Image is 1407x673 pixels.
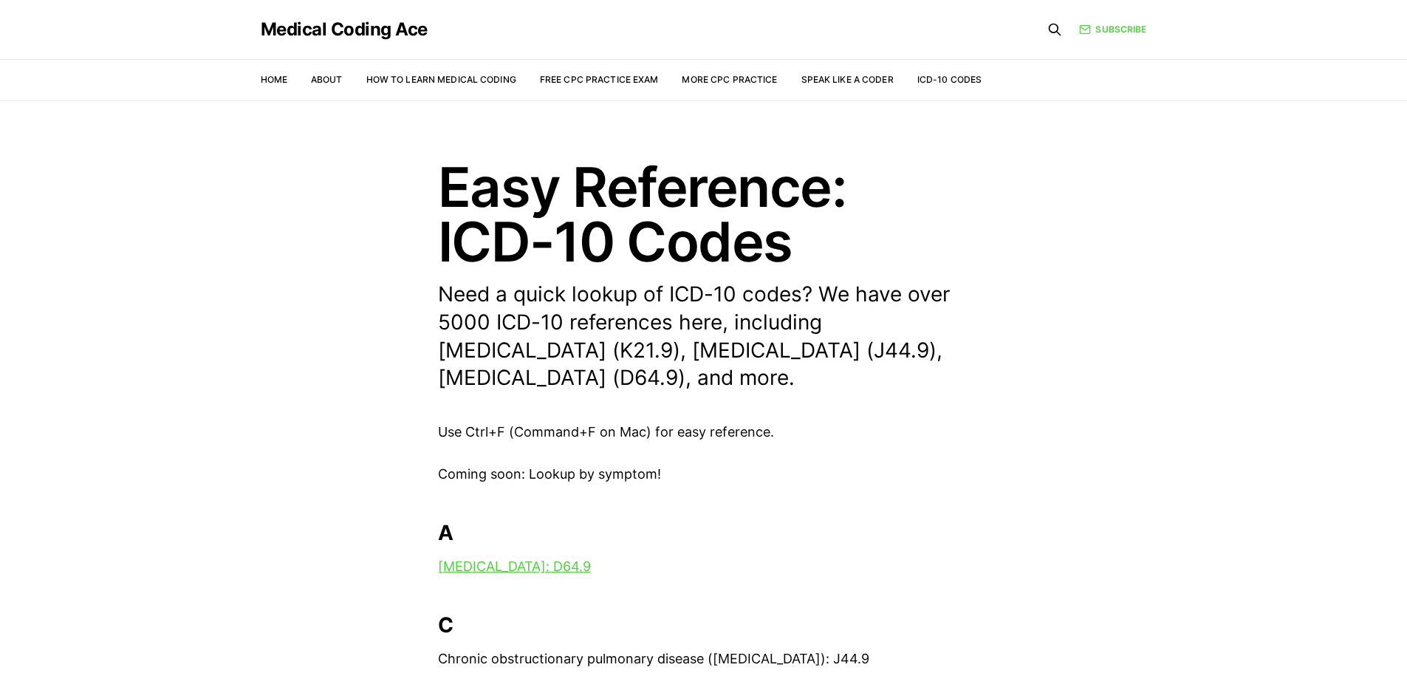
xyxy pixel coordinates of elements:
[366,74,516,85] a: How to Learn Medical Coding
[438,422,970,443] p: Use Ctrl+F (Command+F on Mac) for easy reference.
[540,74,659,85] a: Free CPC Practice Exam
[438,613,970,637] h2: C
[438,521,970,544] h2: A
[438,649,970,670] p: Chronic obstructionary pulmonary disease ([MEDICAL_DATA]): J44.9
[261,21,428,38] a: Medical Coding Ace
[438,281,970,392] p: Need a quick lookup of ICD-10 codes? We have over 5000 ICD-10 references here, including [MEDICAL...
[801,74,894,85] a: Speak Like a Coder
[438,160,970,269] h1: Easy Reference: ICD-10 Codes
[682,74,777,85] a: More CPC Practice
[438,464,970,485] p: Coming soon: Lookup by symptom!
[261,74,287,85] a: Home
[1079,22,1146,36] a: Subscribe
[917,74,982,85] a: ICD-10 Codes
[438,558,591,574] a: [MEDICAL_DATA]: D64.9
[311,74,343,85] a: About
